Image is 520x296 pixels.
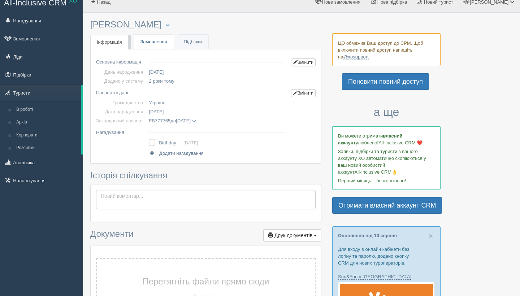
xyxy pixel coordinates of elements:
span: All-Inclusive CRM ❤️ [378,140,422,145]
div: ЦО обмежив Ваш доступ до СРМ. Щоб включити повний доступ напишіть на [332,33,441,66]
a: Архів [13,116,81,129]
a: Оновлення від 10 серпня [338,233,397,238]
p: : [338,273,435,280]
a: Інформація [90,35,129,50]
p: Для входу в онлайн кабінети без логіну та паролю, додано кнопку CRM для нових туроператорів. [338,246,435,266]
td: Дата народження [96,107,146,116]
span: Інформація [97,39,122,45]
td: Нагадування [96,125,146,137]
td: День народження [96,68,146,77]
td: Закордонний паспорт [96,116,146,125]
p: Ви можете отримати улюбленої [338,132,435,146]
h3: Документи [90,229,321,241]
span: до [149,118,196,123]
span: Додати нагадування [159,151,204,156]
td: Громадянство [96,98,146,107]
a: Змінити [291,58,316,66]
td: Основна інформація [96,55,146,68]
h3: а ще [332,106,441,118]
span: All-Inclusive CRM👌 [355,169,398,175]
a: Sun&Fun у [GEOGRAPHIC_DATA] [338,274,411,280]
p: Перший місяць – безкоштовно! [338,177,435,184]
a: Додати нагадування [149,150,203,157]
span: × [429,232,433,240]
a: @xosupport [343,54,368,60]
b: власний аккаунт [338,133,403,145]
h3: Історія спілкування [90,171,321,180]
td: Birthday [159,138,183,148]
td: Додано у систему [96,77,146,86]
h3: Перетягніть файли прямо сюди [115,277,297,286]
a: [DATE] [183,140,198,145]
h3: [PERSON_NAME] [90,20,321,30]
span: FB777765 [149,118,170,123]
a: Змінити [291,89,316,97]
span: [DATE] [149,109,164,114]
span: Друк документів [274,232,312,238]
a: Отримати власний аккаунт CRM [332,197,442,214]
a: Корпорати [13,129,81,142]
a: Поновити повний доступ [342,73,429,90]
td: [DATE] [146,68,288,77]
a: В роботі [13,103,81,116]
a: Замовлення [134,35,174,49]
td: Україна [146,98,288,107]
a: Розсилки [13,142,81,154]
span: [DATE] [176,118,191,123]
button: Close [429,232,433,240]
span: 2 роки тому [149,78,174,84]
a: Підбірки [177,35,208,49]
button: Друк документів [263,229,321,241]
p: Заявки, підбірки та туристи з вашого аккаунту ХО автоматично скопіюються у ваш новий особистий ак... [338,148,435,175]
td: Паспортні дані [96,86,146,98]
